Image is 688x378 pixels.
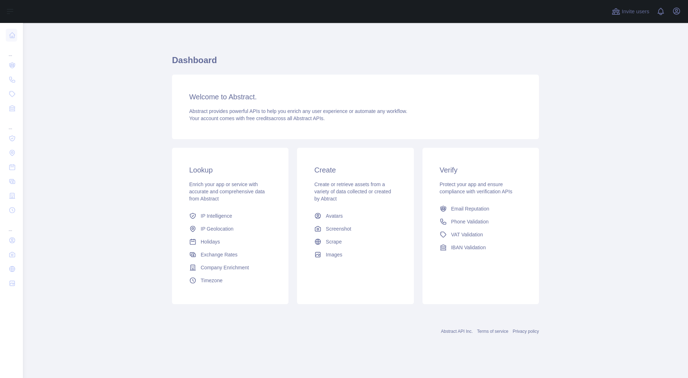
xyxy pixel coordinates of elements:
[246,115,271,121] span: free credits
[186,222,274,235] a: IP Geolocation
[440,181,512,194] span: Protect your app and ensure compliance with verification APIs
[437,241,525,254] a: IBAN Validation
[189,108,407,114] span: Abstract provides powerful APIs to help you enrich any user experience or automate any workflow.
[189,165,271,175] h3: Lookup
[311,209,399,222] a: Avatars
[186,235,274,248] a: Holidays
[326,212,343,219] span: Avatars
[201,225,234,232] span: IP Geolocation
[451,244,486,251] span: IBAN Validation
[437,228,525,241] a: VAT Validation
[451,231,483,238] span: VAT Validation
[186,274,274,287] a: Timezone
[201,238,220,245] span: Holidays
[201,251,238,258] span: Exchange Rates
[326,238,341,245] span: Scrape
[326,251,342,258] span: Images
[437,202,525,215] a: Email Reputation
[189,92,522,102] h3: Welcome to Abstract.
[311,248,399,261] a: Images
[186,209,274,222] a: IP Intelligence
[622,8,649,16] span: Invite users
[6,218,17,232] div: ...
[189,115,325,121] span: Your account comes with across all Abstract APIs.
[513,329,539,334] a: Privacy policy
[314,165,396,175] h3: Create
[326,225,351,232] span: Screenshot
[437,215,525,228] a: Phone Validation
[451,218,489,225] span: Phone Validation
[440,165,522,175] h3: Verify
[311,222,399,235] a: Screenshot
[189,181,265,202] span: Enrich your app or service with accurate and comprehensive data from Abstract
[314,181,391,202] span: Create or retrieve assets from a variety of data collected or created by Abtract
[201,212,232,219] span: IP Intelligence
[201,277,223,284] span: Timezone
[6,43,17,57] div: ...
[610,6,651,17] button: Invite users
[477,329,508,334] a: Terms of service
[451,205,489,212] span: Email Reputation
[186,248,274,261] a: Exchange Rates
[311,235,399,248] a: Scrape
[186,261,274,274] a: Company Enrichment
[172,55,539,72] h1: Dashboard
[441,329,473,334] a: Abstract API Inc.
[201,264,249,271] span: Company Enrichment
[6,116,17,131] div: ...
